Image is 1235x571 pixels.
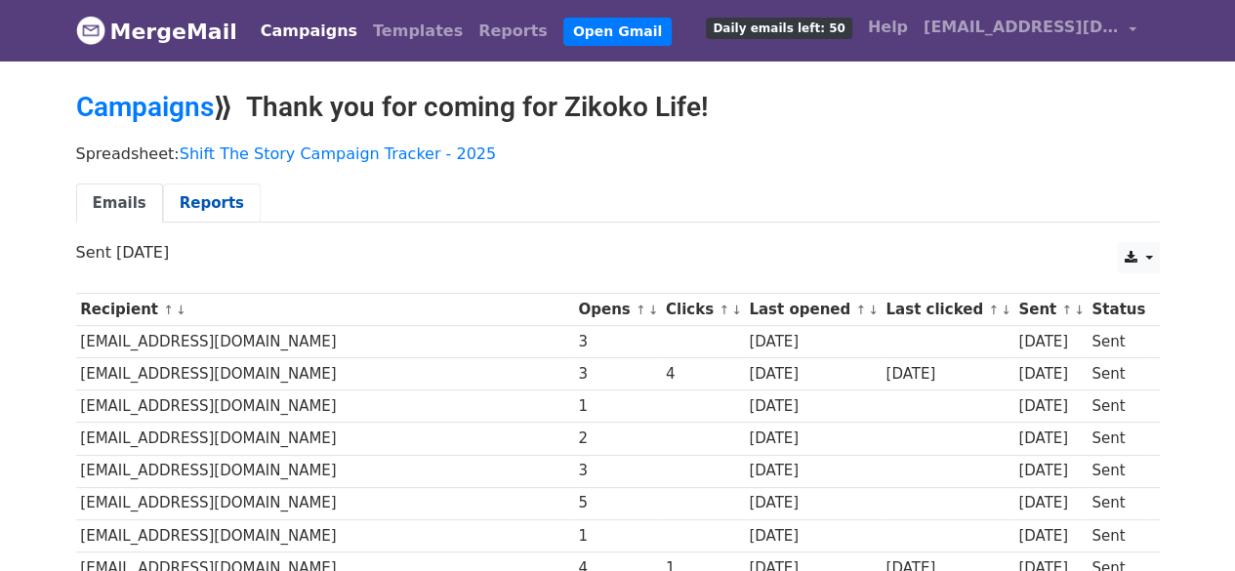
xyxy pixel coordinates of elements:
div: 3 [578,331,656,353]
div: 5 [578,492,656,514]
img: MergeMail logo [76,16,105,45]
td: [EMAIL_ADDRESS][DOMAIN_NAME] [76,455,574,487]
div: [DATE] [1018,492,1083,514]
div: [DATE] [749,331,876,353]
iframe: Chat Widget [1137,477,1235,571]
a: Reports [163,184,261,224]
th: Opens [574,294,662,326]
p: Sent [DATE] [76,242,1160,263]
a: Campaigns [76,91,214,123]
div: [DATE] [1018,460,1083,482]
a: Reports [471,12,556,51]
div: [DATE] [749,363,876,386]
td: [EMAIL_ADDRESS][DOMAIN_NAME] [76,487,574,519]
div: [DATE] [749,428,876,450]
div: 2 [578,428,656,450]
a: ↑ [163,303,174,317]
th: Last clicked [882,294,1014,326]
a: ↑ [636,303,646,317]
h2: ⟫ Thank you for coming for Zikoko Life! [76,91,1160,124]
td: Sent [1087,519,1149,551]
td: [EMAIL_ADDRESS][DOMAIN_NAME] [76,519,574,551]
a: ↓ [731,303,742,317]
a: ↓ [176,303,186,317]
a: ↓ [868,303,879,317]
td: Sent [1087,358,1149,390]
a: Templates [365,12,471,51]
a: ↑ [1061,303,1072,317]
th: Status [1087,294,1149,326]
a: ↓ [1074,303,1085,317]
td: Sent [1087,423,1149,455]
div: [DATE] [1018,331,1083,353]
a: ↓ [648,303,659,317]
a: Open Gmail [563,18,672,46]
div: 4 [666,363,740,386]
p: Spreadsheet: [76,143,1160,164]
th: Last opened [744,294,881,326]
div: [DATE] [1018,428,1083,450]
td: [EMAIL_ADDRESS][DOMAIN_NAME] [76,390,574,423]
td: [EMAIL_ADDRESS][DOMAIN_NAME] [76,326,574,358]
a: [EMAIL_ADDRESS][DOMAIN_NAME] [916,8,1144,54]
th: Clicks [661,294,744,326]
a: Daily emails left: 50 [698,8,859,47]
span: [EMAIL_ADDRESS][DOMAIN_NAME] [924,16,1119,39]
td: Sent [1087,326,1149,358]
div: [DATE] [885,363,1009,386]
td: Sent [1087,487,1149,519]
div: [DATE] [1018,525,1083,548]
div: 3 [578,460,656,482]
th: Recipient [76,294,574,326]
div: [DATE] [1018,395,1083,418]
div: 1 [578,395,656,418]
span: Daily emails left: 50 [706,18,851,39]
td: Sent [1087,455,1149,487]
a: ↑ [855,303,866,317]
td: [EMAIL_ADDRESS][DOMAIN_NAME] [76,358,574,390]
a: ↑ [988,303,999,317]
div: [DATE] [1018,363,1083,386]
div: 1 [578,525,656,548]
a: ↓ [1001,303,1011,317]
th: Sent [1013,294,1087,326]
a: MergeMail [76,11,237,52]
div: 3 [578,363,656,386]
a: ↑ [719,303,729,317]
a: Help [860,8,916,47]
div: [DATE] [749,492,876,514]
div: [DATE] [749,395,876,418]
td: Sent [1087,390,1149,423]
td: [EMAIL_ADDRESS][DOMAIN_NAME] [76,423,574,455]
a: Campaigns [253,12,365,51]
div: [DATE] [749,525,876,548]
div: [DATE] [749,460,876,482]
a: Emails [76,184,163,224]
a: Shift The Story Campaign Tracker - 2025 [180,144,496,163]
